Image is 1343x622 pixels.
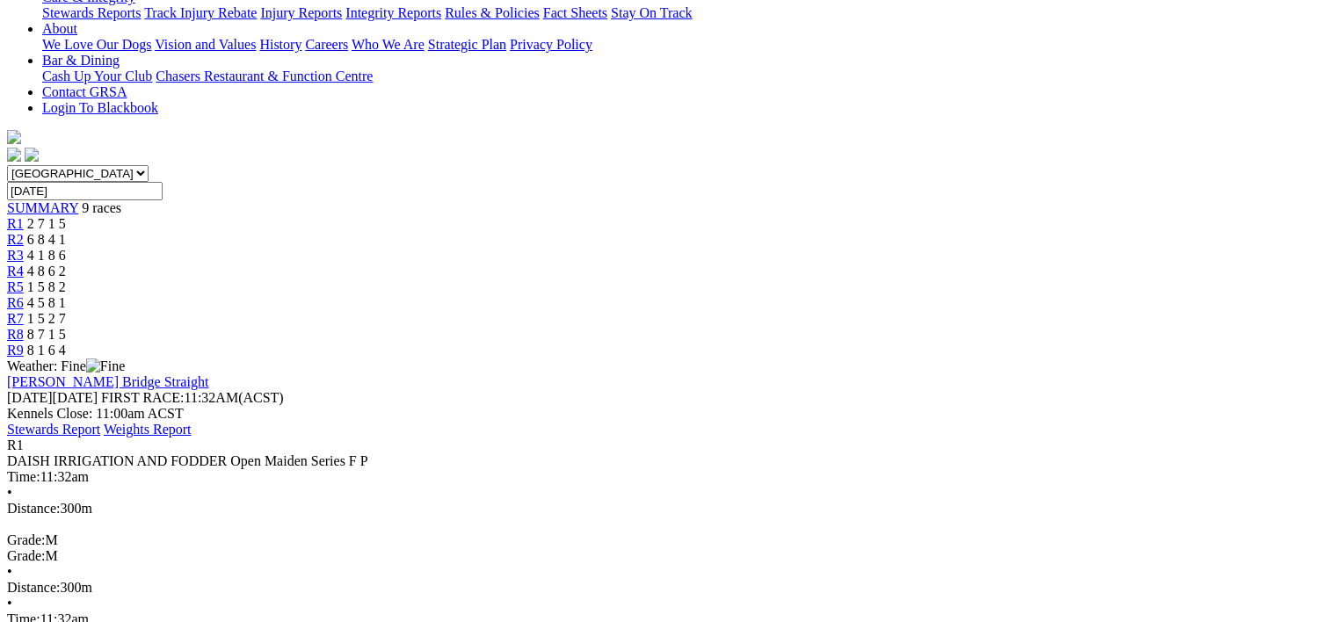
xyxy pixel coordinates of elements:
[42,84,127,99] a: Contact GRSA
[155,37,256,52] a: Vision and Values
[82,200,121,215] span: 9 races
[7,501,1323,517] div: 300m
[27,343,66,358] span: 8 1 6 4
[144,5,257,20] a: Track Injury Rebate
[7,232,24,247] a: R2
[7,548,46,563] span: Grade:
[7,182,163,200] input: Select date
[7,438,24,452] span: R1
[7,532,46,547] span: Grade:
[7,390,53,405] span: [DATE]
[42,100,158,115] a: Login To Blackbook
[42,69,152,83] a: Cash Up Your Club
[7,311,24,326] a: R7
[7,501,60,516] span: Distance:
[7,295,24,310] a: R6
[7,148,21,162] img: facebook.svg
[7,216,24,231] a: R1
[42,21,77,36] a: About
[27,295,66,310] span: 4 5 8 1
[7,200,78,215] a: SUMMARY
[42,5,1323,21] div: Care & Integrity
[7,248,24,263] a: R3
[42,53,120,68] a: Bar & Dining
[445,5,540,20] a: Rules & Policies
[7,422,100,437] a: Stewards Report
[510,37,592,52] a: Privacy Policy
[27,327,66,342] span: 8 7 1 5
[27,311,66,326] span: 1 5 2 7
[260,5,342,20] a: Injury Reports
[611,5,692,20] a: Stay On Track
[101,390,284,405] span: 11:32AM(ACST)
[7,580,1323,596] div: 300m
[7,469,40,484] span: Time:
[7,130,21,144] img: logo-grsa-white.png
[86,358,125,374] img: Fine
[7,596,12,611] span: •
[156,69,373,83] a: Chasers Restaurant & Function Centre
[25,148,39,162] img: twitter.svg
[345,5,441,20] a: Integrity Reports
[7,390,98,405] span: [DATE]
[42,5,141,20] a: Stewards Reports
[42,69,1323,84] div: Bar & Dining
[7,343,24,358] a: R9
[352,37,425,52] a: Who We Are
[7,548,1323,564] div: M
[27,264,66,278] span: 4 8 6 2
[7,485,12,500] span: •
[7,406,1323,422] div: Kennels Close: 11:00am ACST
[259,37,301,52] a: History
[27,232,66,247] span: 6 8 4 1
[27,216,66,231] span: 2 7 1 5
[7,469,1323,485] div: 11:32am
[543,5,607,20] a: Fact Sheets
[42,37,151,52] a: We Love Our Dogs
[7,580,60,595] span: Distance:
[27,248,66,263] span: 4 1 8 6
[7,279,24,294] a: R5
[7,327,24,342] a: R8
[305,37,348,52] a: Careers
[428,37,506,52] a: Strategic Plan
[104,422,192,437] a: Weights Report
[7,532,1323,548] div: M
[7,374,208,389] a: [PERSON_NAME] Bridge Straight
[7,564,12,579] span: •
[7,264,24,278] a: R4
[7,358,125,373] span: Weather: Fine
[27,279,66,294] span: 1 5 8 2
[101,390,184,405] span: FIRST RACE:
[42,37,1323,53] div: About
[7,453,1323,469] div: DAISH IRRIGATION AND FODDER Open Maiden Series F P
